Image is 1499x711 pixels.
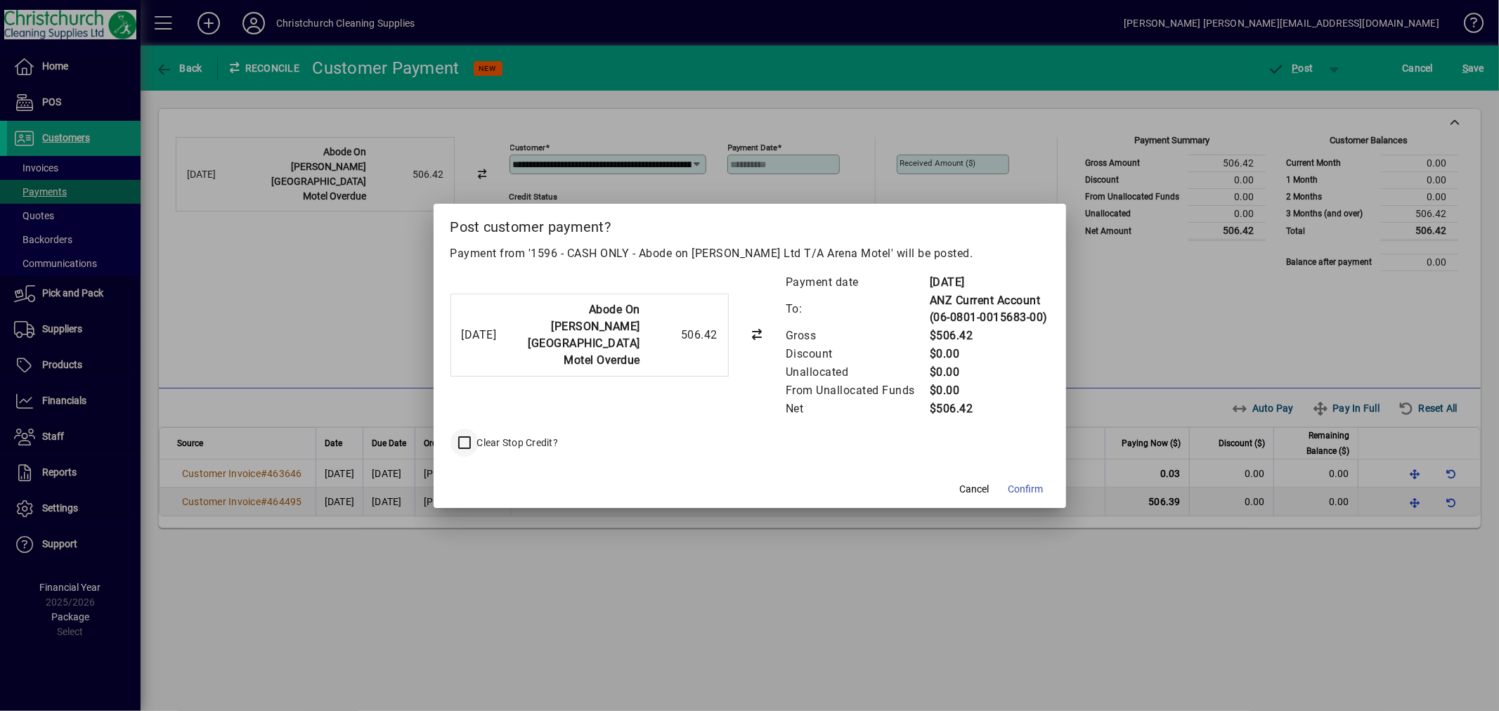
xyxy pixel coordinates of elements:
span: Cancel [960,482,989,497]
h2: Post customer payment? [434,204,1066,244]
td: $506.42 [929,400,1049,418]
td: From Unallocated Funds [785,381,929,400]
td: ANZ Current Account (06-0801-0015683-00) [929,292,1049,327]
td: Unallocated [785,363,929,381]
td: To: [785,292,929,327]
label: Clear Stop Credit? [474,436,559,450]
td: Payment date [785,273,929,292]
span: Confirm [1008,482,1044,497]
p: Payment from '1596 - CASH ONLY - Abode on [PERSON_NAME] Ltd T/A Arena Motel' will be posted. [450,245,1049,262]
button: Cancel [952,477,997,502]
td: $0.00 [929,363,1049,381]
td: Gross [785,327,929,345]
td: $0.00 [929,381,1049,400]
td: [DATE] [929,273,1049,292]
td: $0.00 [929,345,1049,363]
strong: Abode On [PERSON_NAME][GEOGRAPHIC_DATA] Motel Overdue [528,303,641,367]
td: Discount [785,345,929,363]
div: 506.42 [647,327,718,344]
button: Confirm [1003,477,1049,502]
div: [DATE] [462,327,518,344]
td: Net [785,400,929,418]
td: $506.42 [929,327,1049,345]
